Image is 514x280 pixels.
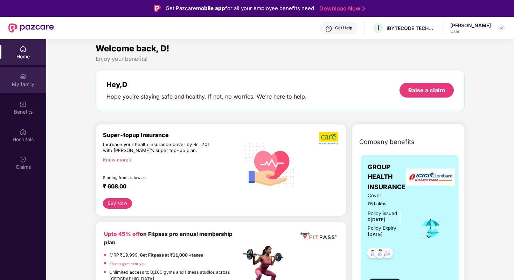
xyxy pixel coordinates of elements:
[140,252,203,258] strong: Get Fitpass at ₹11,000 +taxes
[103,157,236,162] div: Know more
[368,217,385,222] span: 0[DATE]
[154,5,161,12] img: Logo
[104,231,232,246] b: on Fitpass pro annual membership plan
[325,25,332,32] img: svg+xml;base64,PHN2ZyBpZD0iSGVscC0zMngzMiIgeG1sbnM9Imh0dHA6Ly93d3cudzMub3JnLzIwMDAvc3ZnIiB3aWR0aD...
[96,43,169,53] span: Welcome back, D!
[368,162,410,192] span: GROUP HEALTH INSURANCE
[408,86,445,94] div: Raise a claim
[8,23,54,33] img: New Pazcare Logo
[368,224,396,232] div: Policy Expiry
[20,156,27,163] img: svg+xml;base64,PHN2ZyBpZD0iQ2xhaW0iIHhtbG5zPSJodHRwOi8vd3d3LnczLm9yZy8yMDAwL3N2ZyIgd2lkdGg9IjIwIi...
[368,192,410,199] span: Cover
[196,5,225,12] strong: mobile app
[379,245,396,263] img: svg+xml;base64,PHN2ZyB4bWxucz0iaHR0cDovL3d3dy53My5vcmcvMjAwMC9zdmciIHdpZHRoPSI0OC45NDMiIGhlaWdodD...
[362,5,365,12] img: Stroke
[106,80,307,89] div: Hey, D
[110,252,139,258] del: MRP ₹19,999,
[20,128,27,135] img: svg+xml;base64,PHN2ZyBpZD0iSG9zcGl0YWxzIiB4bWxucz0iaHR0cDovL3d3dy53My5vcmcvMjAwMC9zdmciIHdpZHRoPS...
[241,135,300,194] img: svg+xml;base64,PHN2ZyB4bWxucz0iaHR0cDovL3d3dy53My5vcmcvMjAwMC9zdmciIHhtbG5zOnhsaW5rPSJodHRwOi8vd3...
[319,131,339,145] img: b5dec4f62d2307b9de63beb79f102df3.png
[499,25,504,31] img: svg+xml;base64,PHN2ZyBpZD0iRHJvcGRvd24tMzJ4MzIiIHhtbG5zPSJodHRwOi8vd3d3LnczLm9yZy8yMDAwL3N2ZyIgd2...
[103,175,211,180] div: Starting from as low as
[299,230,338,242] img: fppp.png
[419,217,442,240] img: icon
[104,231,140,237] b: Upto 45% off
[335,25,352,31] div: Get Help
[110,261,146,266] a: Fitpass gym near you
[103,131,241,138] div: Super-topup Insurance
[166,4,314,13] div: Get Pazcare for all your employee benefits need
[368,200,410,207] span: ₹5 Lakhs
[371,245,389,263] img: svg+xml;base64,PHN2ZyB4bWxucz0iaHR0cDovL3d3dy53My5vcmcvMjAwMC9zdmciIHdpZHRoPSI0OC45NDMiIGhlaWdodD...
[364,245,381,263] img: svg+xml;base64,PHN2ZyB4bWxucz0iaHR0cDovL3d3dy53My5vcmcvMjAwMC9zdmciIHdpZHRoPSI0OC45NDMiIGhlaWdodD...
[20,101,27,108] img: svg+xml;base64,PHN2ZyBpZD0iQmVuZWZpdHMiIHhtbG5zPSJodHRwOi8vd3d3LnczLm9yZy8yMDAwL3N2ZyIgd2lkdGg9Ij...
[103,183,234,191] div: ₹ 608.00
[450,22,491,29] div: [PERSON_NAME]
[96,55,465,63] div: Enjoy your benefits!
[359,137,415,147] span: Company benefits
[450,29,491,34] div: User
[406,168,455,186] img: insurerLogo
[106,93,307,100] div: Hope you’re staying safe and healthy. If not, no worries. We’re here to help.
[368,232,383,237] span: [DATE]
[368,210,397,217] div: Policy issued
[103,142,210,154] div: Increase your health insurance cover by Rs. 20L with [PERSON_NAME]’s super top-up plan.
[103,198,132,209] button: Buy Now
[387,25,436,31] div: IBYTECODE TECHNOLOGIES PRIVATE LIMITED
[377,24,379,32] span: I
[128,158,132,162] span: right
[20,73,27,80] img: svg+xml;base64,PHN2ZyB3aWR0aD0iMjAiIGhlaWdodD0iMjAiIHZpZXdCb3g9IjAgMCAyMCAyMCIgZmlsbD0ibm9uZSIgeG...
[319,5,363,12] a: Download Now
[20,45,27,52] img: svg+xml;base64,PHN2ZyBpZD0iSG9tZSIgeG1sbnM9Imh0dHA6Ly93d3cudzMub3JnLzIwMDAvc3ZnIiB3aWR0aD0iMjAiIG...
